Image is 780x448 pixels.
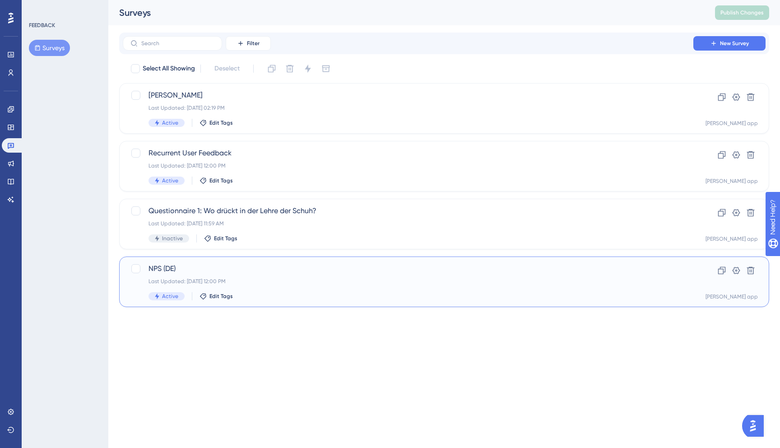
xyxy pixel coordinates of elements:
[693,36,766,51] button: New Survey
[162,293,178,300] span: Active
[706,235,758,243] div: [PERSON_NAME] app
[200,177,233,184] button: Edit Tags
[742,412,769,439] iframe: UserGuiding AI Assistant Launcher
[209,177,233,184] span: Edit Tags
[214,235,237,242] span: Edit Tags
[226,36,271,51] button: Filter
[209,119,233,126] span: Edit Tags
[200,293,233,300] button: Edit Tags
[206,61,248,77] button: Deselect
[149,263,668,274] span: NPS (DE)
[149,90,668,101] span: [PERSON_NAME]
[149,278,668,285] div: Last Updated: [DATE] 12:00 PM
[209,293,233,300] span: Edit Tags
[162,177,178,184] span: Active
[141,40,214,47] input: Search
[214,63,240,74] span: Deselect
[162,235,183,242] span: Inactive
[29,22,55,29] div: FEEDBACK
[149,104,668,112] div: Last Updated: [DATE] 02:19 PM
[200,119,233,126] button: Edit Tags
[720,40,749,47] span: New Survey
[149,162,668,169] div: Last Updated: [DATE] 12:00 PM
[706,177,758,185] div: [PERSON_NAME] app
[29,40,70,56] button: Surveys
[149,148,668,159] span: Recurrent User Feedback
[204,235,237,242] button: Edit Tags
[247,40,260,47] span: Filter
[162,119,178,126] span: Active
[720,9,764,16] span: Publish Changes
[143,63,195,74] span: Select All Showing
[149,205,668,216] span: Questionnaire 1: Wo drückt in der Lehre der Schuh?
[706,293,758,300] div: [PERSON_NAME] app
[21,2,56,13] span: Need Help?
[715,5,769,20] button: Publish Changes
[149,220,668,227] div: Last Updated: [DATE] 11:59 AM
[706,120,758,127] div: [PERSON_NAME] app
[119,6,692,19] div: Surveys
